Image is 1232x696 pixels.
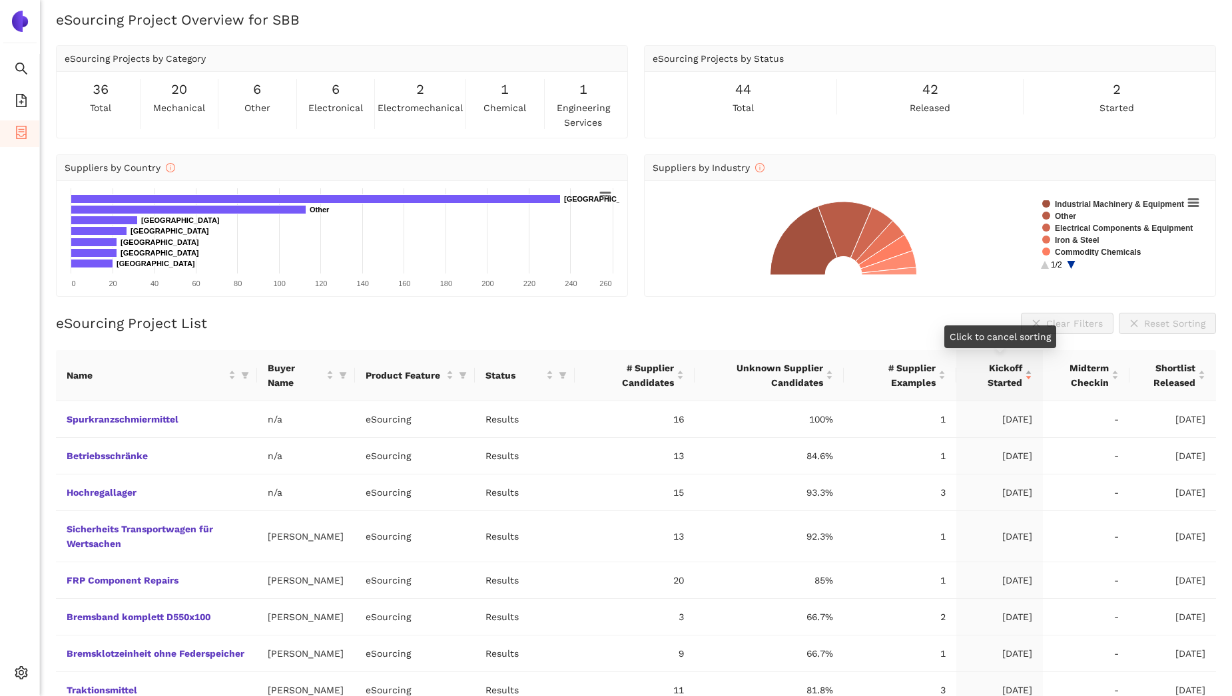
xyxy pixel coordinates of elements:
[117,260,195,267] text: [GEOGRAPHIC_DATA]
[378,100,463,115] span: electromechanical
[268,361,324,390] span: Buyer Name
[547,100,620,130] span: engineering services
[956,474,1043,511] td: [DATE]
[481,279,493,287] text: 200
[109,279,117,287] text: 20
[171,79,187,100] span: 20
[1021,313,1113,334] button: closeClear Filters
[733,100,754,115] span: total
[653,162,765,173] span: Suppliers by Industry
[121,249,199,257] text: [GEOGRAPHIC_DATA]
[257,438,355,474] td: n/a
[475,401,575,438] td: Results
[956,401,1043,438] td: [DATE]
[854,361,936,390] span: # Supplier Examples
[564,195,643,203] text: [GEOGRAPHIC_DATA]
[440,279,452,287] text: 180
[695,599,844,635] td: 66.7%
[71,279,75,287] text: 0
[355,438,475,474] td: eSourcing
[585,361,674,390] span: # Supplier Candidates
[1055,224,1193,233] text: Electrical Components & Equipment
[238,365,252,385] span: filter
[956,562,1043,599] td: [DATE]
[310,206,330,214] text: Other
[483,100,526,115] span: chemical
[253,79,261,100] span: 6
[501,79,509,100] span: 1
[1043,474,1129,511] td: -
[398,279,410,287] text: 160
[1129,599,1216,635] td: [DATE]
[695,562,844,599] td: 85%
[844,599,956,635] td: 2
[339,371,347,379] span: filter
[559,371,567,379] span: filter
[151,279,158,287] text: 40
[575,438,695,474] td: 13
[257,635,355,672] td: [PERSON_NAME]
[355,599,475,635] td: eSourcing
[475,635,575,672] td: Results
[15,57,28,84] span: search
[485,368,543,383] span: Status
[456,365,469,385] span: filter
[1129,438,1216,474] td: [DATE]
[257,474,355,511] td: n/a
[1129,562,1216,599] td: [DATE]
[1055,236,1099,245] text: Iron & Steel
[1129,350,1216,401] th: this column's title is Shortlist Released,this column is sortable
[523,279,535,287] text: 220
[1043,599,1129,635] td: -
[599,279,611,287] text: 260
[15,661,28,688] span: setting
[1099,100,1134,115] span: started
[9,11,31,32] img: Logo
[844,562,956,599] td: 1
[1051,260,1062,269] text: 1/2
[755,163,765,172] span: info-circle
[192,279,200,287] text: 60
[234,279,242,287] text: 80
[575,511,695,562] td: 13
[475,474,575,511] td: Results
[355,511,475,562] td: eSourcing
[844,438,956,474] td: 1
[1129,474,1216,511] td: [DATE]
[1113,79,1121,100] span: 2
[355,350,475,401] th: this column's title is Product Feature,this column is sortable
[575,401,695,438] td: 16
[56,350,257,401] th: this column's title is Name,this column is sortable
[579,79,587,100] span: 1
[65,162,175,173] span: Suppliers by Country
[1043,635,1129,672] td: -
[1055,212,1076,221] text: Other
[1043,438,1129,474] td: -
[459,371,467,379] span: filter
[910,100,950,115] span: released
[1140,361,1195,390] span: Shortlist Released
[475,562,575,599] td: Results
[695,635,844,672] td: 66.7%
[844,401,956,438] td: 1
[1129,511,1216,562] td: [DATE]
[166,163,175,172] span: info-circle
[1043,350,1129,401] th: this column's title is Midterm Checkin,this column is sortable
[575,562,695,599] td: 20
[1055,248,1141,257] text: Commodity Chemicals
[355,401,475,438] td: eSourcing
[956,438,1043,474] td: [DATE]
[257,511,355,562] td: [PERSON_NAME]
[67,368,226,383] span: Name
[1129,401,1216,438] td: [DATE]
[355,474,475,511] td: eSourcing
[121,238,199,246] text: [GEOGRAPHIC_DATA]
[695,474,844,511] td: 93.3%
[416,79,424,100] span: 2
[257,350,355,401] th: this column's title is Buyer Name,this column is sortable
[1043,401,1129,438] td: -
[90,100,111,115] span: total
[695,438,844,474] td: 84.6%
[1043,511,1129,562] td: -
[1043,562,1129,599] td: -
